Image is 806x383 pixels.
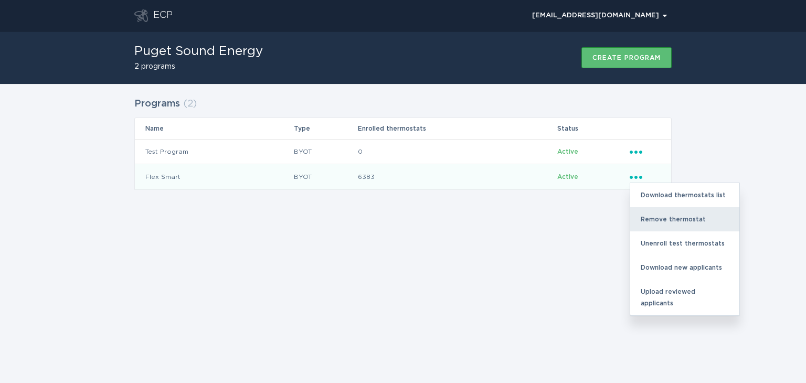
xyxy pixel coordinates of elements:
[581,47,672,68] button: Create program
[135,139,293,164] td: Test Program
[134,45,263,58] h1: Puget Sound Energy
[630,207,739,231] div: Remove thermostat
[135,118,293,139] th: Name
[293,164,357,189] td: BYOT
[630,256,739,280] div: Download new applicants
[134,63,263,70] h2: 2 programs
[557,148,578,155] span: Active
[293,139,357,164] td: BYOT
[135,164,293,189] td: Flex Smart
[135,118,671,139] tr: Table Headers
[134,94,180,113] h2: Programs
[557,174,578,180] span: Active
[557,118,629,139] th: Status
[630,231,739,256] div: Unenroll test thermostats
[183,99,197,109] span: ( 2 )
[592,55,661,61] div: Create program
[293,118,357,139] th: Type
[630,183,739,207] div: Download thermostats list
[630,146,661,157] div: Popover menu
[532,13,667,19] div: [EMAIL_ADDRESS][DOMAIN_NAME]
[357,118,557,139] th: Enrolled thermostats
[134,9,148,22] button: Go to dashboard
[357,139,557,164] td: 0
[135,139,671,164] tr: 99594c4f6ff24edb8ece91689c11225c
[630,280,739,315] div: Upload reviewed applicants
[357,164,557,189] td: 6383
[527,8,672,24] button: Open user account details
[527,8,672,24] div: Popover menu
[153,9,173,22] div: ECP
[135,164,671,189] tr: 5f1247f2c0434ff9aaaf0393365fb9fe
